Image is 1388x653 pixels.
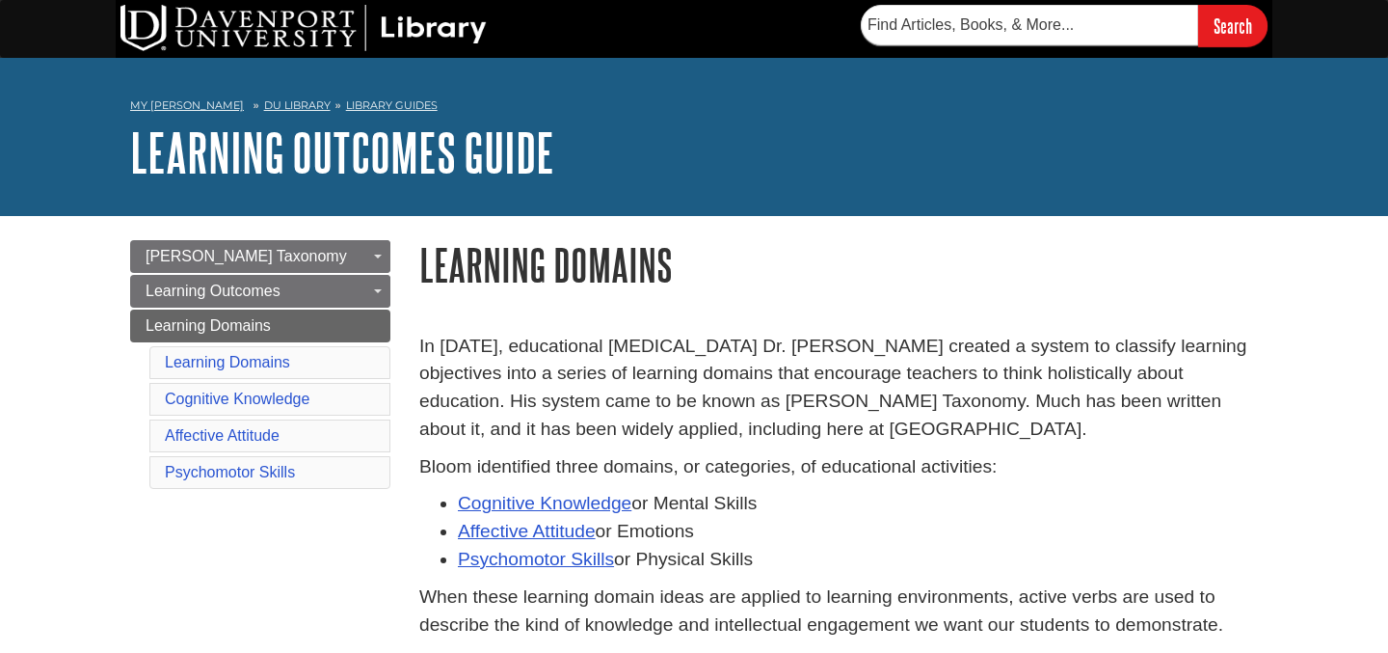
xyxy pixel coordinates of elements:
[264,98,331,112] a: DU Library
[130,240,390,493] div: Guide Page Menu
[130,93,1258,123] nav: breadcrumb
[165,391,309,407] a: Cognitive Knowledge
[861,5,1198,45] input: Find Articles, Books, & More...
[130,97,244,114] a: My [PERSON_NAME]
[130,310,390,342] a: Learning Domains
[130,240,390,273] a: [PERSON_NAME] Taxonomy
[165,354,290,370] a: Learning Domains
[1198,5,1268,46] input: Search
[146,317,271,334] span: Learning Domains
[458,518,1258,546] li: or Emotions
[419,333,1258,444] p: In [DATE], educational [MEDICAL_DATA] Dr. [PERSON_NAME] created a system to classify learning obj...
[419,240,1258,289] h1: Learning Domains
[146,248,347,264] span: [PERSON_NAME] Taxonomy
[458,546,1258,574] li: or Physical Skills
[458,493,631,513] a: Cognitive Knowledge
[458,490,1258,518] li: or Mental Skills
[165,427,280,444] a: Affective Attitude
[419,584,1258,639] p: When these learning domain ideas are applied to learning environments, active verbs are used to d...
[130,275,390,308] a: Learning Outcomes
[346,98,438,112] a: Library Guides
[120,5,487,51] img: DU Library
[130,122,554,182] a: Learning Outcomes Guide
[165,464,295,480] a: Psychomotor Skills
[146,283,280,299] span: Learning Outcomes
[861,5,1268,46] form: Searches DU Library's articles, books, and more
[458,549,614,569] a: Psychomotor Skills
[419,453,1258,481] p: Bloom identified three domains, or categories, of educational activities:
[458,521,596,541] a: Affective Attitude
